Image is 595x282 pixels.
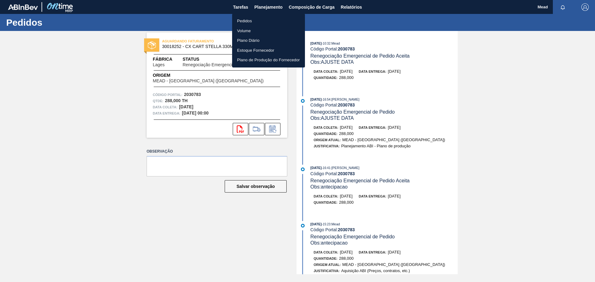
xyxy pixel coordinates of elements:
a: Plano de Produção do Fornecedor [232,55,305,65]
a: Plano Diário [232,36,305,46]
a: Pedidos [232,16,305,26]
a: Estoque Fornecedor [232,46,305,55]
a: Volume [232,26,305,36]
